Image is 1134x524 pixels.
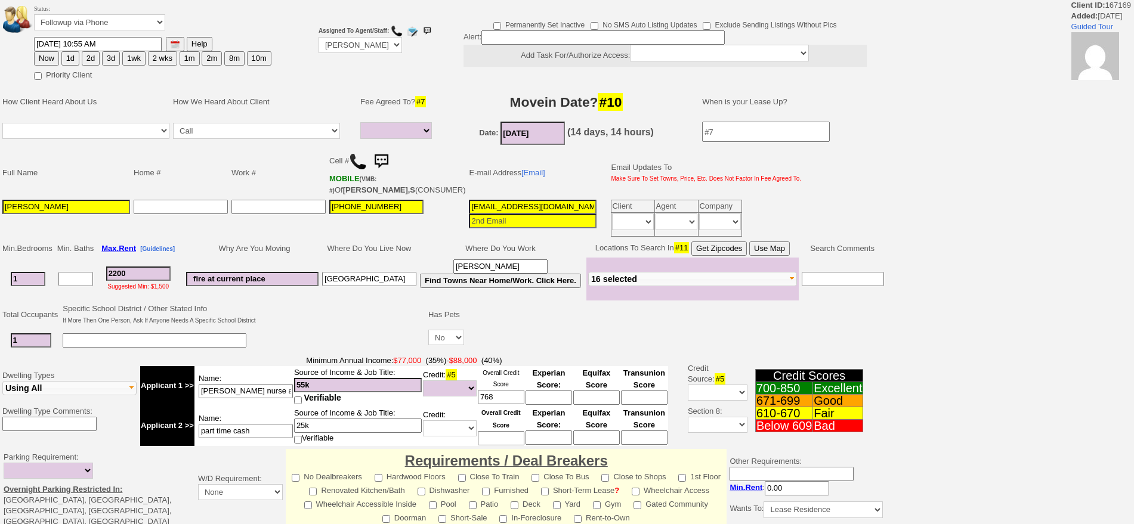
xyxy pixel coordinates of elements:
[343,185,415,194] b: [PERSON_NAME],S
[469,496,499,510] label: Patio
[482,488,490,495] input: Furnished
[799,240,886,258] td: Search Comments
[602,148,803,198] td: Email Updates To
[478,390,524,404] input: Ask Customer: Do You Know Your Overall Credit Score
[591,22,598,30] input: No SMS Auto Listing Updates
[1,302,61,328] td: Total Occupants
[171,84,354,120] td: How We Heard About Client
[453,259,548,274] input: #9
[703,22,710,30] input: Exclude Sending Listings Without Pics
[493,22,501,30] input: Permanently Set Inactive
[730,483,762,492] b: Min.
[327,148,467,198] td: Cell # Of (CONSUMER)
[611,175,801,182] font: Make Sure To Set Towns, Price, Etc. Does Not Factor In Fee Agreed To.
[446,369,456,380] span: #5
[294,378,422,392] input: #4
[632,482,709,496] label: Wheelchair Access
[511,501,518,509] input: Deck
[140,405,194,446] td: Applicant 2 >>
[458,474,466,482] input: Close To Train
[34,51,59,66] button: Now
[482,482,529,496] label: Furnished
[247,51,271,66] button: 10m
[813,407,863,420] td: Fair
[1071,32,1119,80] img: 7b2d077b13d82b1b26e9c80ddfc3f8d7
[304,393,341,402] span: Verifiable
[102,51,120,66] button: 3d
[202,51,222,66] button: 2m
[573,390,620,405] input: Ask Customer: Do You Know Your Equifax Credit Score
[429,496,456,510] label: Pool
[293,366,422,405] td: Source of Income & Job Title:
[553,496,581,510] label: Yard
[479,128,499,137] b: Date:
[621,390,668,405] input: Ask Customer: Do You Know Your Transunion Credit Score
[614,486,619,495] a: ?
[573,430,620,445] input: Ask Customer: Do You Know Your Equifax Credit Score
[5,383,42,393] span: Using All
[230,148,327,198] td: Work #
[293,405,422,446] td: Source of Income & Job Title: Verifiable
[309,482,404,496] label: Renovated Kitchen/Bath
[422,405,477,446] td: Credit:
[469,200,597,214] input: 1st Email - Question #0
[61,302,257,328] td: Specific School District / Other Stated Info
[140,246,175,252] b: [Guidelines]
[132,148,230,198] td: Home #
[481,356,502,365] font: (40%)
[749,241,790,256] button: Use Map
[678,469,721,482] label: 1st Floor
[499,510,561,523] label: In-Foreclosure
[623,368,665,389] font: Transunion Score
[541,482,619,496] label: Short-Term Lease
[375,474,382,482] input: Hardwood Floors
[567,127,654,137] b: (14 days, 14 hours)
[306,356,446,365] font: Minimum Annual Income:
[187,37,212,51] button: Help
[322,272,416,286] input: #8
[319,27,389,34] b: Assigned To Agent/Staff:
[678,474,686,482] input: 1st Floor
[464,45,867,67] center: Add Task For/Authorize Access:
[730,483,829,492] nobr: :
[582,368,610,389] font: Equifax Score
[595,243,790,252] nobr: Locations To Search In
[292,469,362,482] label: No Dealbreakers
[582,408,610,429] font: Equifax Score
[292,474,299,482] input: No Dealbreakers
[11,272,45,286] input: #1
[469,501,477,509] input: Patio
[426,356,447,365] font: (35%)
[655,200,699,213] td: Agent
[623,408,665,429] font: Transunion Score
[420,274,581,288] button: Find Towns Near Home/Work. Click Here.
[574,510,630,523] label: Rent-to-Own
[375,469,446,482] label: Hardwood Floors
[1,148,132,198] td: Full Name
[670,354,749,448] td: Credit Source: Section 8:
[601,469,666,482] label: Close to Shops
[148,51,177,66] button: 2 wks
[304,496,416,510] label: Wheelchair Accessible Inside
[61,51,79,66] button: 1d
[294,418,422,433] input: #4
[691,241,747,256] button: Get Zipcodes
[184,240,320,258] td: Why Are You Moving
[329,174,376,194] b: T-Mobile USA, Inc.
[194,366,293,405] td: Name:
[499,515,507,523] input: In-Foreclosure
[1071,11,1098,20] b: Added:
[813,395,863,407] td: Good
[469,214,597,228] input: 2nd Email
[532,368,565,389] font: Experian Score:
[415,96,426,107] span: #7
[593,496,621,510] label: Gym
[405,452,608,469] font: Requirements / Deal Breakers
[591,274,637,284] span: 16 selected
[194,405,293,446] td: Name:
[755,382,812,395] td: 700-850
[406,25,418,37] img: compose_email.png
[574,515,582,523] input: Rent-to-Own
[511,496,540,510] label: Deck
